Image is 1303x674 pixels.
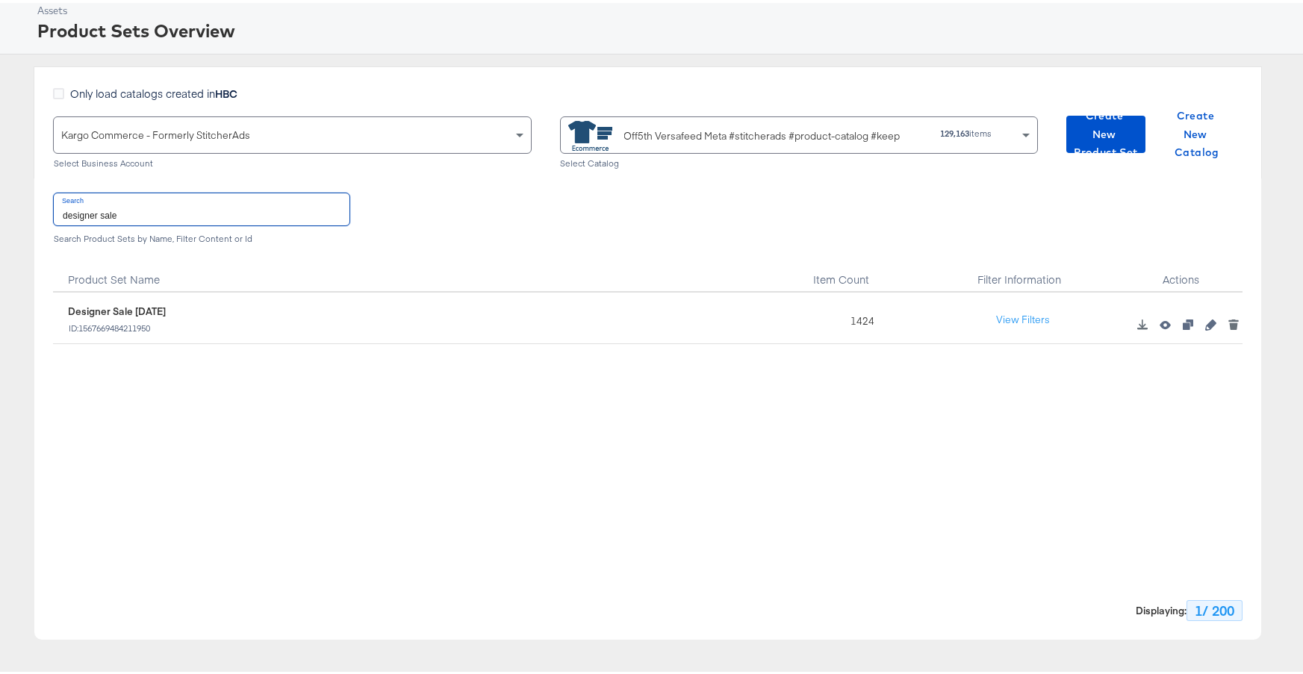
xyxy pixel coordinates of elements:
[1066,113,1145,150] button: Create New Product Set
[53,252,797,290] div: Product Set Name
[37,1,1296,15] div: Assets
[54,190,349,222] input: Search product sets
[797,252,921,290] div: Toggle SortBy
[797,252,921,290] div: Item Count
[925,125,992,136] div: items
[68,302,166,316] div: Designer Sale [DATE]
[1163,104,1231,159] span: Create New Catalog
[53,231,1243,241] div: Search Product Sets by Name, Filter Content or Id
[1072,104,1139,159] span: Create New Product Set
[70,83,237,98] span: Only load catalogs created in
[921,252,1119,290] div: Filter Information
[1187,597,1243,618] div: 1 / 200
[37,15,1296,40] div: Product Sets Overview
[53,155,532,166] div: Select Business Account
[797,290,921,341] div: 1424
[53,252,797,290] div: Toggle SortBy
[1136,601,1187,615] strong: Displaying :
[560,155,1039,166] div: Select Catalog
[215,83,237,98] strong: HBC
[1157,113,1237,150] button: Create New Catalog
[940,125,969,136] strong: 129,163
[68,320,166,331] div: ID: 1567669484211950
[1119,252,1243,290] div: Actions
[61,125,250,139] span: Kargo Commerce - Formerly StitcherAds
[986,304,1060,331] button: View Filters
[624,125,901,141] div: Off5th Versafeed Meta #stitcherads #product-catalog #keep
